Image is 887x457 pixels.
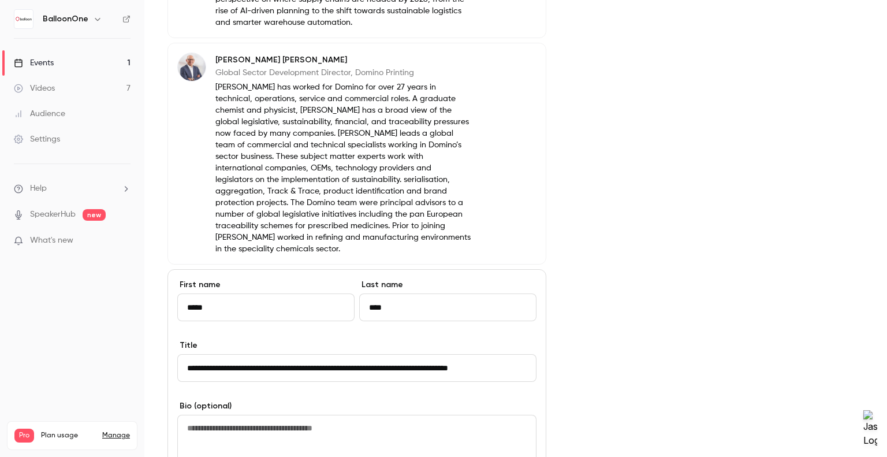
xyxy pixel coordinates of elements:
[14,183,131,195] li: help-dropdown-opener
[215,54,471,66] p: [PERSON_NAME] [PERSON_NAME]
[43,13,88,25] h6: BalloonOne
[177,400,536,412] label: Bio (optional)
[215,81,471,255] p: [PERSON_NAME] has worked for Domino for over 27 years in technical, operations, service and comme...
[83,209,106,221] span: new
[14,133,60,145] div: Settings
[30,209,76,221] a: SpeakerHub
[14,108,65,120] div: Audience
[215,67,471,79] p: Global Sector Development Director, Domino Printing
[14,10,33,28] img: BalloonOne
[117,236,131,246] iframe: Noticeable Trigger
[30,235,73,247] span: What's new
[14,429,34,443] span: Pro
[14,83,55,94] div: Videos
[177,279,355,291] label: First name
[178,53,206,81] img: Craig Stobie
[30,183,47,195] span: Help
[359,279,536,291] label: Last name
[102,431,130,440] a: Manage
[167,43,546,265] div: Craig Stobie[PERSON_NAME] [PERSON_NAME]Global Sector Development Director, Domino Printing[PERSON...
[41,431,95,440] span: Plan usage
[177,340,536,351] label: Title
[14,57,54,69] div: Events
